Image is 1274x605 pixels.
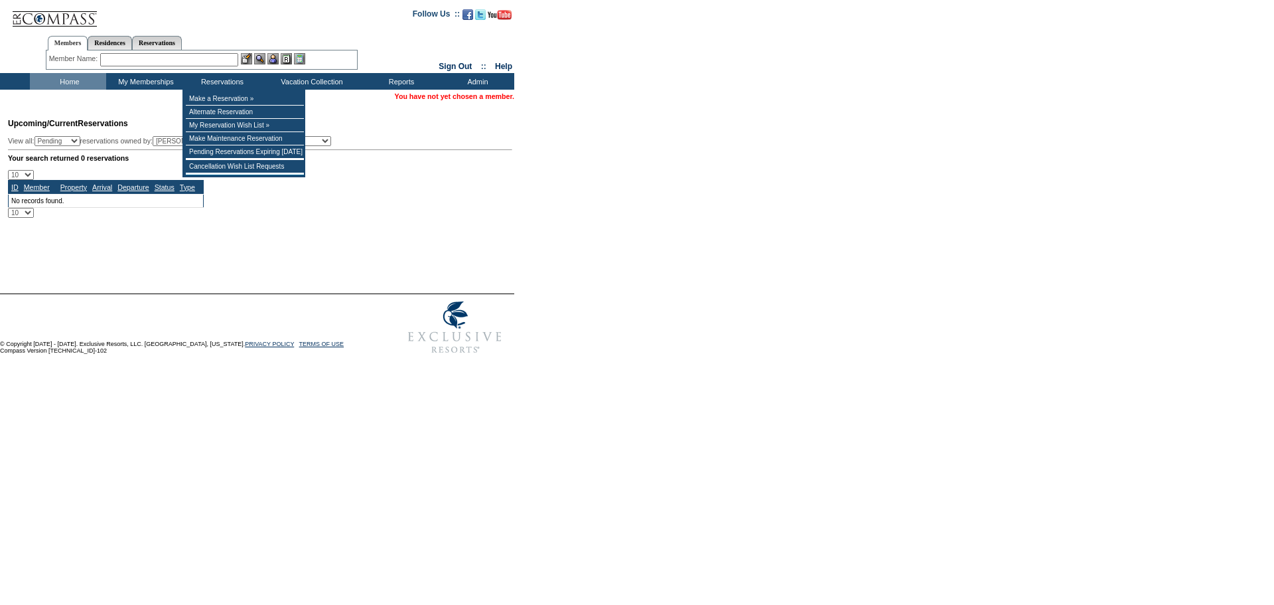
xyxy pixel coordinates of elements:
td: Vacation Collection [259,73,362,90]
td: No records found. [9,194,204,207]
a: Member [24,183,50,191]
td: Make a Reservation » [186,92,304,106]
div: Member Name: [49,53,100,64]
img: Exclusive Resorts [395,294,514,361]
div: Your search returned 0 reservations [8,154,512,162]
td: Pending Reservations Expiring [DATE] [186,145,304,159]
td: Reservations [182,73,259,90]
td: Reports [362,73,438,90]
a: ID [11,183,19,191]
a: Arrival [92,183,112,191]
a: Status [155,183,175,191]
div: View all: reservations owned by: [8,136,337,146]
td: Make Maintenance Reservation [186,132,304,145]
a: Follow us on Twitter [475,13,486,21]
a: Reservations [132,36,182,50]
td: Home [30,73,106,90]
a: Property [60,183,87,191]
img: b_calculator.gif [294,53,305,64]
span: :: [481,62,486,71]
img: Impersonate [267,53,279,64]
img: Become our fan on Facebook [462,9,473,20]
td: Cancellation Wish List Requests [186,160,304,173]
a: TERMS OF USE [299,341,344,347]
a: Help [495,62,512,71]
img: Follow us on Twitter [475,9,486,20]
td: Admin [438,73,514,90]
a: Residences [88,36,132,50]
img: Reservations [281,53,292,64]
img: Subscribe to our YouTube Channel [488,10,512,20]
img: View [254,53,265,64]
a: Become our fan on Facebook [462,13,473,21]
td: Alternate Reservation [186,106,304,119]
td: My Memberships [106,73,182,90]
span: Upcoming/Current [8,119,78,128]
img: b_edit.gif [241,53,252,64]
a: Subscribe to our YouTube Channel [488,13,512,21]
a: PRIVACY POLICY [245,341,294,347]
td: My Reservation Wish List » [186,119,304,132]
a: Type [180,183,195,191]
a: Sign Out [439,62,472,71]
a: Departure [117,183,149,191]
td: Follow Us :: [413,8,460,24]
span: Reservations [8,119,128,128]
a: Members [48,36,88,50]
span: You have not yet chosen a member. [395,92,514,100]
